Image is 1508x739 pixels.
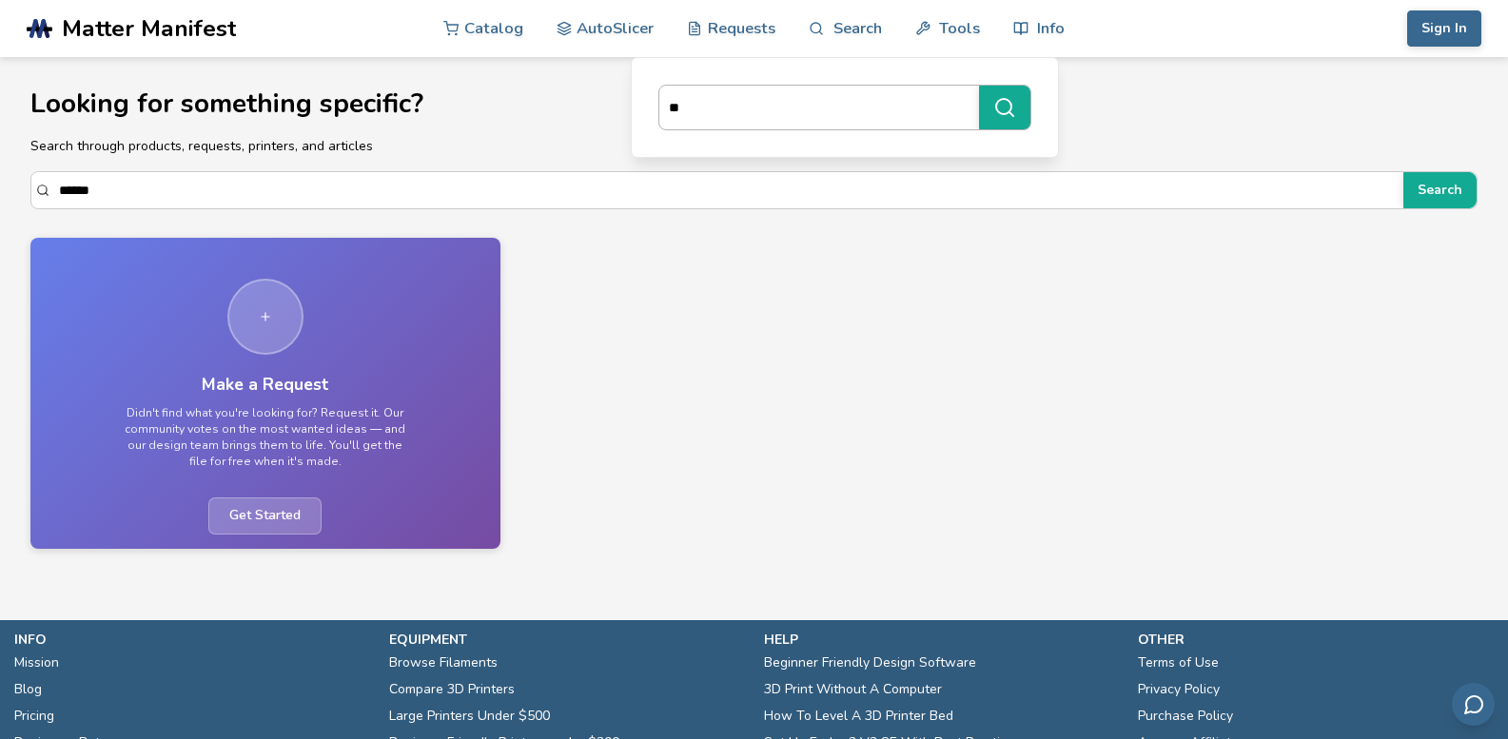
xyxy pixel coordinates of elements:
[1407,10,1481,47] button: Sign In
[62,15,236,42] span: Matter Manifest
[14,630,370,650] p: info
[30,89,1479,119] h1: Looking for something specific?
[202,375,328,395] h3: Make a Request
[764,630,1120,650] p: help
[764,676,942,703] a: 3D Print Without A Computer
[1138,703,1233,729] a: Purchase Policy
[1138,650,1219,676] a: Terms of Use
[123,405,408,471] p: Didn't find what you're looking for? Request it. Our community votes on the most wanted ideas — a...
[59,173,1395,207] input: Search
[208,497,322,535] span: Get Started
[389,703,550,729] a: Large Printers Under $500
[764,650,976,676] a: Beginner Friendly Design Software
[764,703,953,729] a: How To Level A 3D Printer Bed
[14,650,59,676] a: Mission
[1403,172,1477,208] button: Search
[30,238,500,548] a: Make a RequestDidn't find what you're looking for? Request it. Our community votes on the most wa...
[389,630,745,650] p: equipment
[30,136,1479,156] p: Search through products, requests, printers, and articles
[389,650,498,676] a: Browse Filaments
[1138,676,1220,703] a: Privacy Policy
[1138,630,1494,650] p: other
[1452,683,1495,726] button: Send feedback via email
[14,703,54,729] a: Pricing
[14,676,42,703] a: Blog
[389,676,515,703] a: Compare 3D Printers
